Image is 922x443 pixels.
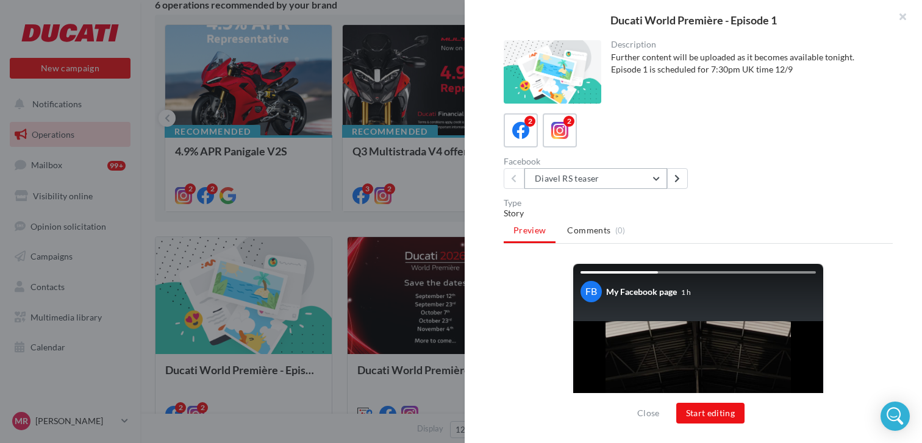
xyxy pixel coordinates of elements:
div: Open Intercom Messenger [881,402,910,431]
button: Close [632,406,665,420]
div: My Facebook page [606,286,677,298]
span: Comments [567,224,610,236]
div: 2 [563,116,574,127]
button: Start editing [676,403,745,424]
div: Type [504,199,893,207]
div: Ducati World Première - Episode 1 [484,15,902,26]
div: Story [504,207,893,219]
div: 2 [524,116,535,127]
div: FB [581,281,602,302]
div: Description [611,40,884,49]
div: 1 h [681,287,691,297]
button: Diavel RS teaser [524,168,667,189]
div: Further content will be uploaded as it becomes available tonight. Episode 1 is scheduled for 7:30... [611,51,884,76]
span: (0) [615,225,626,235]
div: Facebook [504,157,693,166]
